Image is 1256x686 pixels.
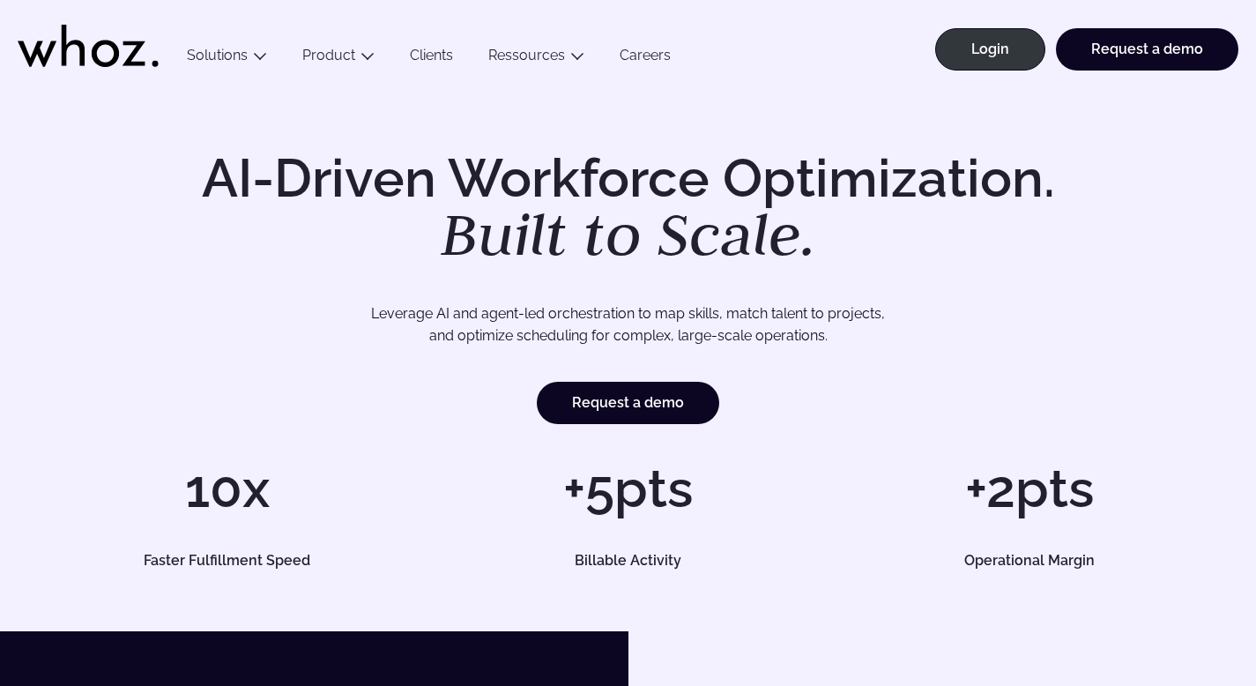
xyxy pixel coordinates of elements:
[285,47,392,71] button: Product
[169,47,285,71] button: Solutions
[471,47,602,71] button: Ressources
[537,382,719,424] a: Request a demo
[456,554,801,568] h5: Billable Activity
[857,554,1202,568] h5: Operational Margin
[177,152,1080,265] h1: AI-Driven Workforce Optimization.
[35,462,419,515] h1: 10x
[436,462,820,515] h1: +5pts
[392,47,471,71] a: Clients
[302,47,355,63] a: Product
[55,554,400,568] h5: Faster Fulfillment Speed
[488,47,565,63] a: Ressources
[935,28,1045,71] a: Login
[837,462,1221,515] h1: +2pts
[602,47,688,71] a: Careers
[441,195,816,272] em: Built to Scale.
[1056,28,1238,71] a: Request a demo
[94,302,1162,347] p: Leverage AI and agent-led orchestration to map skills, match talent to projects, and optimize sch...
